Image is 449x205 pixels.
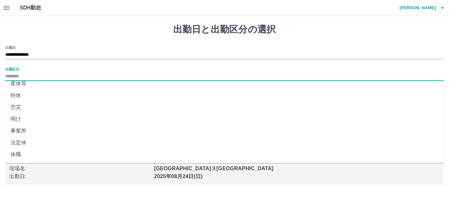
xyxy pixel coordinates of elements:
li: 明け [5,113,444,125]
li: 法定休 [5,137,444,149]
h1: 出勤日と出勤区分の選択 [5,24,444,35]
b: [GEOGRAPHIC_DATA]３[GEOGRAPHIC_DATA] [154,166,273,171]
li: 労災 [5,101,444,113]
label: 出勤区分 [5,67,19,72]
p: 出勤日 : [9,173,150,180]
li: 休職 [5,149,444,160]
b: 2025年08月24日(日) [154,174,203,179]
li: 事業所 [5,125,444,137]
label: 出勤日 [5,45,16,50]
li: 産休等 [5,78,444,90]
li: 特休 [5,90,444,101]
p: 現場名 : [9,165,150,173]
